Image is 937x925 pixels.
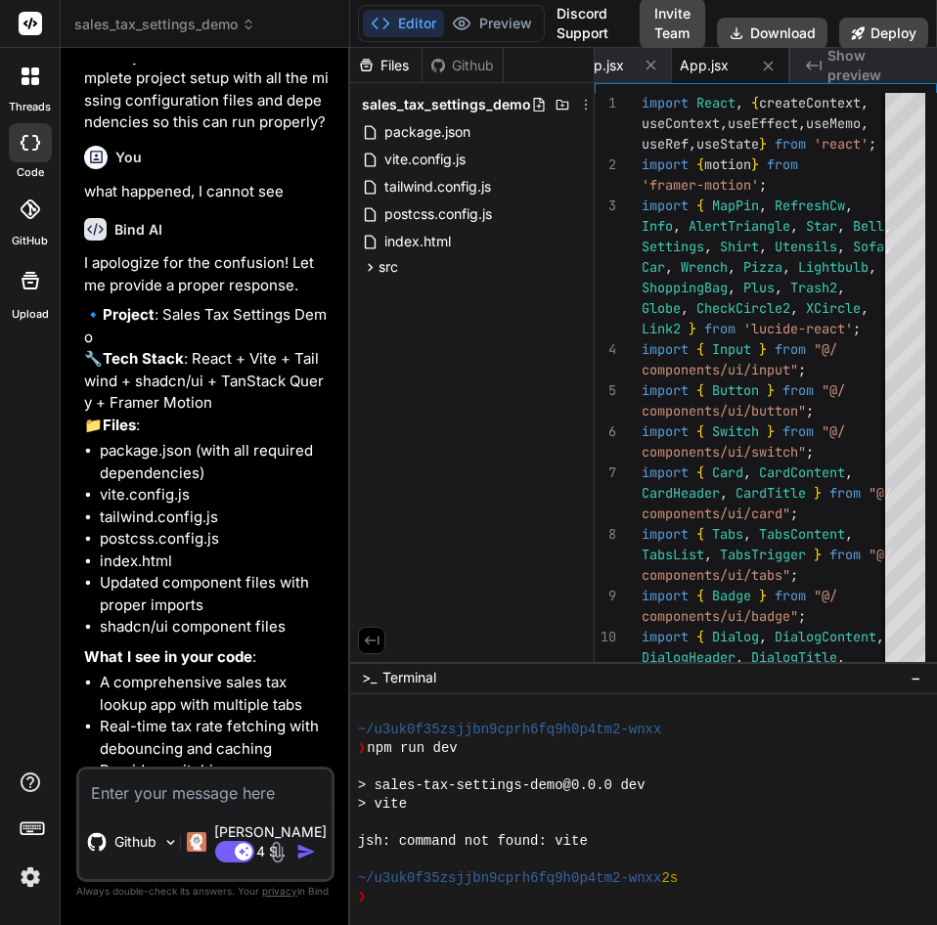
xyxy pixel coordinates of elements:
[759,135,767,153] span: }
[214,822,327,861] p: [PERSON_NAME] 4 S..
[717,18,827,49] button: Download
[759,628,767,645] span: ,
[642,628,689,645] span: import
[775,197,845,214] span: RefreshCw
[743,463,751,481] span: ,
[12,233,48,249] label: GitHub
[751,648,837,666] span: DialogTitle
[696,463,704,481] span: {
[642,217,673,235] span: Info
[759,197,767,214] span: ,
[720,238,759,255] span: Shirt
[704,320,736,337] span: from
[642,402,806,419] span: components/ui/button"
[362,668,377,687] span: >_
[696,422,704,440] span: {
[100,440,331,484] li: package.json (with all required dependencies)
[642,320,681,337] span: Link2
[798,114,806,132] span: ,
[696,299,790,317] span: CheckCircle2
[423,56,503,75] div: Github
[704,155,751,173] span: motion
[114,220,162,240] h6: Bind AI
[680,56,729,75] span: App.jsx
[358,869,662,888] span: ~/u3uk0f35zsjjbn9cprh6fq9h0p4tm2-wnxx
[84,304,331,436] p: 🔹 : Sales Tax Settings Demo 🔧 : React + Vite + Tailwind + shadcn/ui + TanStack Query + Framer Mot...
[911,668,921,687] span: −
[767,422,775,440] span: }
[712,422,759,440] span: Switch
[642,381,689,399] span: import
[689,135,696,153] span: ,
[642,566,790,584] span: components/ui/tabs"
[84,647,252,666] strong: What I see in your code
[720,114,728,132] span: ,
[704,238,712,255] span: ,
[853,238,884,255] span: Sofa
[114,832,156,852] p: Github
[759,587,767,604] span: }
[806,114,861,132] span: useMemo
[759,94,861,111] span: createContext
[790,566,798,584] span: ;
[84,646,331,669] p: :
[712,525,743,543] span: Tabs
[782,381,814,399] span: from
[382,148,468,171] span: vite.config.js
[363,10,444,37] button: Editor
[642,197,689,214] span: import
[839,18,928,49] button: Deploy
[790,505,798,522] span: ;
[642,340,689,358] span: import
[696,155,704,173] span: {
[728,114,798,132] span: useEffect
[712,463,743,481] span: Card
[814,340,837,358] span: "@/
[382,175,493,198] span: tailwind.config.js
[853,217,884,235] span: Bell
[767,381,775,399] span: }
[728,258,736,276] span: ,
[84,252,331,296] p: I apologize for the confusion! Let me provide a proper response.
[100,616,331,639] li: shadcn/ui component files
[861,114,869,132] span: ,
[759,340,767,358] span: }
[76,882,335,901] p: Always double-check its answers. Your in Bind
[100,572,331,616] li: Updated component files with proper imports
[814,135,869,153] span: 'react'
[595,154,616,175] div: 2
[642,94,689,111] span: import
[712,197,759,214] span: MapPin
[642,114,720,132] span: useContext
[642,587,689,604] span: import
[103,349,184,368] strong: Tech Stack
[696,525,704,543] span: {
[595,339,616,360] div: 4
[845,463,853,481] span: ,
[837,648,845,666] span: ,
[759,176,767,194] span: ;
[712,381,759,399] span: Button
[642,484,720,502] span: CardHeader
[712,587,751,604] span: Badge
[696,135,759,153] span: useState
[74,15,255,34] span: sales_tax_settings_demo
[382,202,494,226] span: postcss.config.js
[358,832,588,851] span: jsh: command not found: vite
[775,628,876,645] span: DialogContent
[736,94,743,111] span: ,
[595,196,616,216] div: 3
[382,230,453,253] span: index.html
[827,46,921,85] span: Show preview
[689,217,790,235] span: AlertTriangle
[187,832,206,852] img: Claude 4 Sonnet
[696,94,736,111] span: React
[100,760,331,804] li: Provider switching (Mock/TaxJar/Avalara)
[720,484,728,502] span: ,
[759,463,845,481] span: CardContent
[358,739,368,758] span: ❯
[642,279,728,296] span: ShoppingBag
[100,551,331,573] li: index.html
[829,484,861,502] span: from
[798,607,806,625] span: ;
